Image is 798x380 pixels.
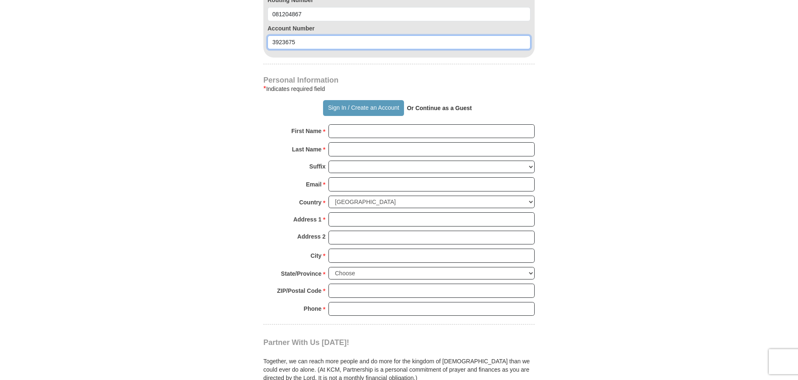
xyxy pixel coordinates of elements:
strong: First Name [291,125,321,137]
strong: Email [306,179,321,190]
button: Sign In / Create an Account [323,100,404,116]
h4: Personal Information [263,77,535,83]
strong: ZIP/Postal Code [277,285,322,297]
strong: Last Name [292,143,322,155]
span: Partner With Us [DATE]! [263,338,349,347]
strong: State/Province [281,268,321,279]
strong: City [311,250,321,262]
strong: Address 1 [293,214,322,225]
strong: Phone [304,303,322,315]
label: Account Number [268,24,530,33]
strong: Or Continue as a Guest [407,105,472,111]
strong: Address 2 [297,231,326,242]
strong: Suffix [309,161,326,172]
div: Indicates required field [263,84,535,94]
strong: Country [299,196,322,208]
